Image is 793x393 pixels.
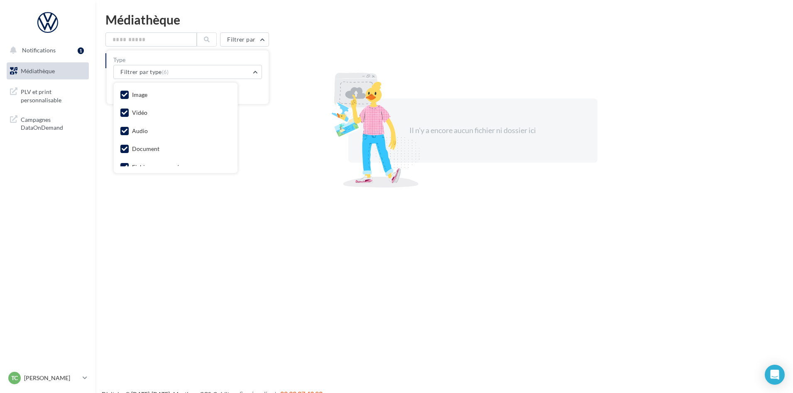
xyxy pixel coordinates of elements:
span: Notifications [22,47,56,54]
button: Filtrer par [220,32,269,47]
span: (6) [162,69,169,75]
div: Audio [132,127,148,135]
div: Médiathèque [105,13,783,26]
span: Il n'y a encore aucun fichier ni dossier ici [409,126,536,135]
div: Image [132,91,147,99]
a: Médiathèque [5,62,91,80]
div: Fichier compressé [132,163,179,171]
span: Campagnes DataOnDemand [21,114,86,132]
p: [PERSON_NAME] [24,374,79,382]
div: Vidéo [132,109,147,117]
a: TC [PERSON_NAME] [7,370,89,386]
a: Campagnes DataOnDemand [5,111,91,135]
div: Document [132,145,159,153]
button: Notifications 1 [5,42,87,59]
span: Médiathèque [21,67,55,74]
span: PLV et print personnalisable [21,86,86,104]
span: TC [11,374,18,382]
label: Type [113,57,262,63]
div: 1 [78,47,84,54]
a: PLV et print personnalisable [5,83,91,107]
button: Filtrer par type(6) [113,65,262,79]
div: Open Intercom Messenger [765,365,785,385]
